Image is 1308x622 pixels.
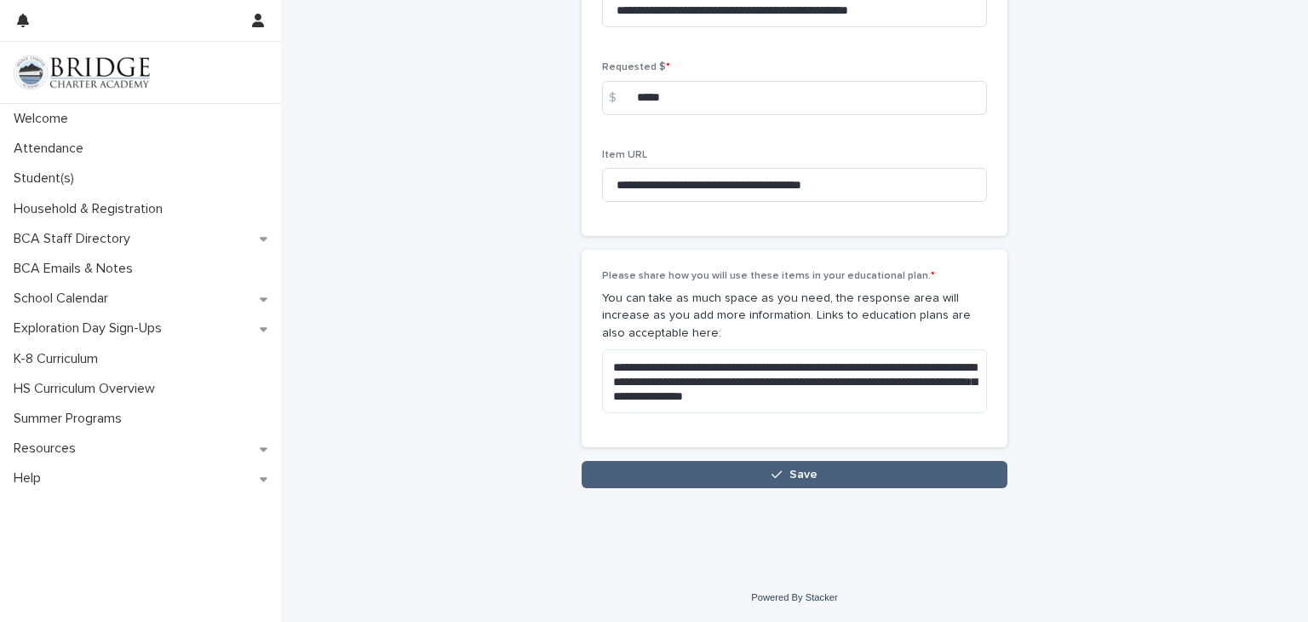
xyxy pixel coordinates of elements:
[602,271,935,281] span: Please share how you will use these items in your educational plan.
[602,150,647,160] span: Item URL
[7,291,122,307] p: School Calendar
[582,461,1007,488] button: Save
[7,441,89,457] p: Resources
[602,62,670,72] span: Requested $
[789,469,817,481] span: Save
[14,55,150,89] img: V1C1m3IdTEidaUdm9Hs0
[7,201,176,217] p: Household & Registration
[7,141,97,157] p: Attendance
[7,320,175,337] p: Exploration Day Sign-Ups
[7,261,146,277] p: BCA Emails & Notes
[7,111,82,127] p: Welcome
[7,351,112,367] p: K-8 Curriculum
[7,470,54,487] p: Help
[602,290,987,343] p: You can take as much space as you need, the response area will increase as you add more informati...
[7,381,169,397] p: HS Curriculum Overview
[7,411,135,427] p: Summer Programs
[7,231,144,247] p: BCA Staff Directory
[602,81,636,115] div: $
[751,592,837,602] a: Powered By Stacker
[7,170,88,187] p: Student(s)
